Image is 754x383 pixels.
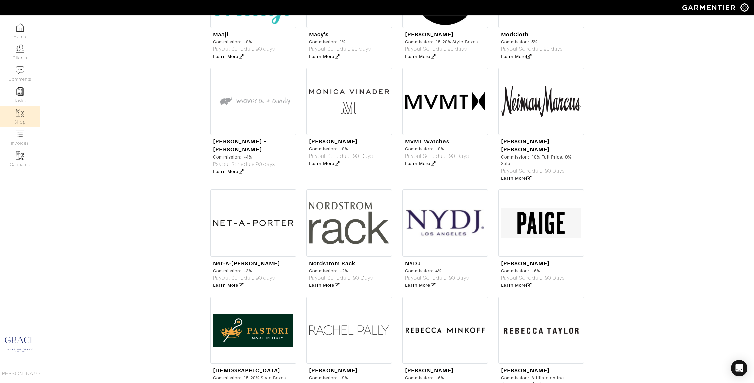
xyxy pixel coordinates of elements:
a: [PERSON_NAME] [501,260,550,267]
img: Screen%20Shot%202020-01-23%20at%209.41.29%20PM.png [402,189,488,257]
a: Learn More [501,176,532,181]
div: Payout Schedule: [309,45,371,53]
a: Learn More [309,283,340,288]
div: Payout Schedule: 90 Days [309,152,373,160]
img: nordstrom%20rack%20logo.png [306,189,392,257]
div: Payout Schedule: [213,274,280,282]
div: Payout Schedule: [501,45,563,53]
a: Maaji [213,31,228,38]
img: rebecca%20minkoff%20logo.png [402,297,488,364]
a: [PERSON_NAME] [309,367,358,374]
div: Payout Schedule: [213,45,275,53]
a: [PERSON_NAME] [309,138,358,145]
a: [PERSON_NAME] [PERSON_NAME] [501,138,550,153]
a: Learn More [213,169,244,174]
a: Learn More [405,54,436,59]
div: Commission: ~8% [405,146,469,152]
div: Commission: ~8% [309,146,373,152]
img: garmentier-logo-header-white-b43fb05a5012e4ada735d5af1a66efaba907eab6374d6393d1fbf88cb4ef424d.png [679,2,740,13]
a: Nordstrom Rack [309,260,355,267]
a: [DEMOGRAPHIC_DATA] [213,367,280,374]
div: Commission: ~2% [309,268,373,274]
img: gear-icon-white-bd11855cb880d31180b6d7d6211b90ccbf57a29d726f0c71d8c61bd08dd39cc2.png [740,3,749,12]
img: orders-icon-0abe47150d42831381b5fb84f609e132dff9fe21cb692f30cb5eec754e2cba89.png [16,130,24,138]
a: Learn More [405,283,436,288]
img: reminder-icon-8004d30b9f0a5d33ae49ab947aed9ed385cf756f9e5892f1edd6e32f2345188e.png [16,87,24,96]
img: paige%20logo.png [498,189,584,257]
img: garments-icon-b7da505a4dc4fd61783c78ac3ca0ef83fa9d6f193b1c9dc38574b1d14d53ca28.png [16,109,24,117]
div: Payout Schedule: 90 Days [405,152,469,160]
div: Commission: ~3% [213,268,280,274]
a: [PERSON_NAME] + [PERSON_NAME] [213,138,267,153]
span: 90 days [256,275,275,281]
a: [PERSON_NAME] [405,367,454,374]
img: net-a-porter-logo-black.png [210,189,296,257]
a: Learn More [309,161,340,166]
div: Commission: 4% [405,268,469,274]
a: Net-A-[PERSON_NAME] [213,260,280,267]
img: rebecca%20taylor%20logo.jpeg [498,297,584,364]
img: comment-icon-a0a6a9ef722e966f86d9cbdc48e553b5cf19dbc54f86b18d962a5391bc8f6eb6.png [16,66,24,74]
div: Commission: ~6% [405,375,469,381]
a: [PERSON_NAME] [501,367,550,374]
a: Learn More [405,161,436,166]
div: Commission: ~4% [213,154,294,160]
div: Payout Schedule: 90 Days [501,167,581,175]
div: Payout Schedule: 90 Days [405,274,469,282]
img: Layer-0_442x.png [306,297,392,364]
span: 90 days [256,46,275,52]
div: Commission: ~6% [501,268,565,274]
img: garments-icon-b7da505a4dc4fd61783c78ac3ca0ef83fa9d6f193b1c9dc38574b1d14d53ca28.png [16,151,24,160]
a: [PERSON_NAME] [405,31,454,38]
div: Commission: ~9% [309,375,373,381]
div: Payout Schedule: [405,45,478,53]
a: Learn More [501,54,532,59]
div: Payout Schedule: 90 Days [501,274,565,282]
img: Screen%20Shot%202021-05-18%20at%202.18.23%20PM.png [210,297,296,364]
div: Commission: 5% [501,39,563,45]
div: Commission: ~8% [213,39,275,45]
a: MVMT Watches [405,138,449,145]
div: Payout Schedule: 90 Days [309,274,373,282]
div: Commission: 15-20% Style Boxes [405,39,478,45]
img: Screen%20Shot%202021-06-21%20at%203.55.23%20PM.png [210,68,296,135]
div: Commission: 10% Full Price, 0% Sale [501,154,581,167]
a: Learn More [501,283,532,288]
span: 90 days [544,46,563,52]
a: Learn More [213,283,244,288]
div: Payout Schedule: [213,160,294,168]
img: dashboard-icon-dbcd8f5a0b271acd01030246c82b418ddd0df26cd7fceb0bd07c9910d44c42f6.png [16,23,24,32]
img: clients-icon-6bae9207a08558b7cb47a8932f037763ab4055f8c8b6bfacd5dc20c3e0201464.png [16,44,24,53]
a: Learn More [213,54,244,59]
a: NYDJ [405,260,421,267]
img: NM%20logo.png [498,68,584,135]
a: Learn More [309,54,340,59]
span: 90 days [352,46,371,52]
div: Open Intercom Messenger [731,360,747,376]
span: 90 days [448,46,467,52]
a: ModCloth [501,31,529,38]
img: mvmt%20logo.png [402,68,488,135]
a: Macy's [309,31,329,38]
div: Commission: 1% [309,39,371,45]
span: 90 days [256,161,275,167]
img: monica%20vinader%20logo.png [306,68,392,135]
